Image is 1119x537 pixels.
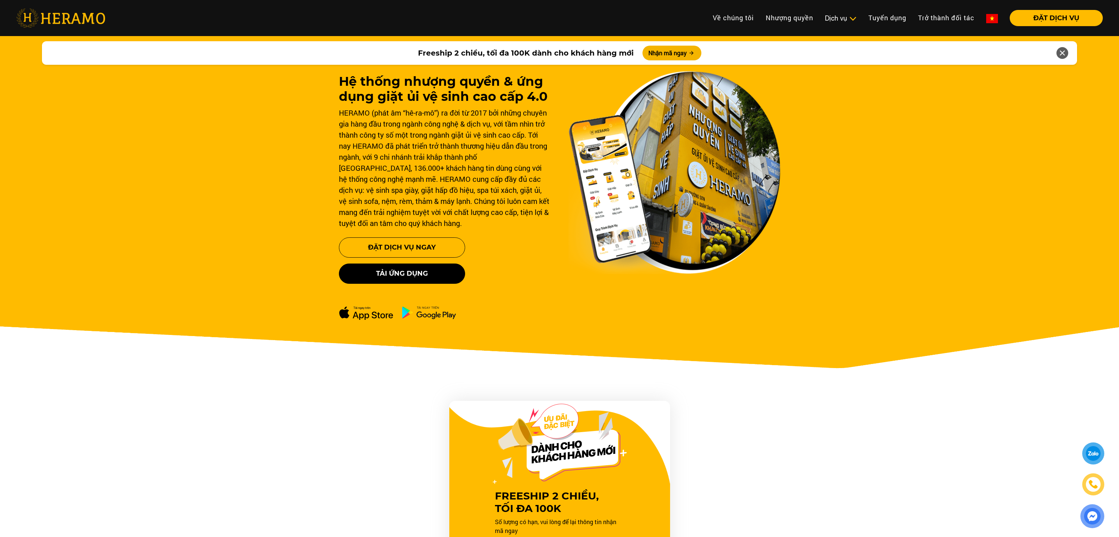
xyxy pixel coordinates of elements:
div: Dịch vụ [825,13,857,23]
a: ĐẶT DỊCH VỤ [1004,15,1103,21]
img: apple-dowload [339,306,393,320]
img: subToggleIcon [849,15,857,22]
h3: FREESHIP 2 CHIỀU, TỐI ĐA 100K [495,490,624,515]
img: ch-dowload [402,306,456,319]
img: banner [569,71,780,274]
img: vn-flag.png [986,14,998,23]
button: Nhận mã ngay [642,46,701,60]
button: Đặt Dịch Vụ Ngay [339,237,465,258]
a: Về chúng tôi [707,10,760,26]
div: HERAMO (phát âm “hê-ra-mô”) ra đời từ 2017 bởi những chuyên gia hàng đầu trong ngành công nghệ & ... [339,107,551,229]
button: Tải ứng dụng [339,264,465,284]
button: ĐẶT DỊCH VỤ [1010,10,1103,26]
img: phone-icon [1089,480,1098,488]
p: Số lượng có hạn, vui lòng để lại thông tin nhận mã ngay [495,517,624,535]
a: Nhượng quyền [760,10,819,26]
img: heramo-logo.png [16,8,105,28]
a: Tuyển dụng [863,10,912,26]
span: Freeship 2 chiều, tối đa 100K dành cho khách hàng mới [418,47,634,59]
a: Trở thành đối tác [912,10,980,26]
a: phone-icon [1083,474,1103,494]
h1: Hệ thống nhượng quyền & ứng dụng giặt ủi vệ sinh cao cấp 4.0 [339,74,551,104]
img: Offer Header [493,404,627,484]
